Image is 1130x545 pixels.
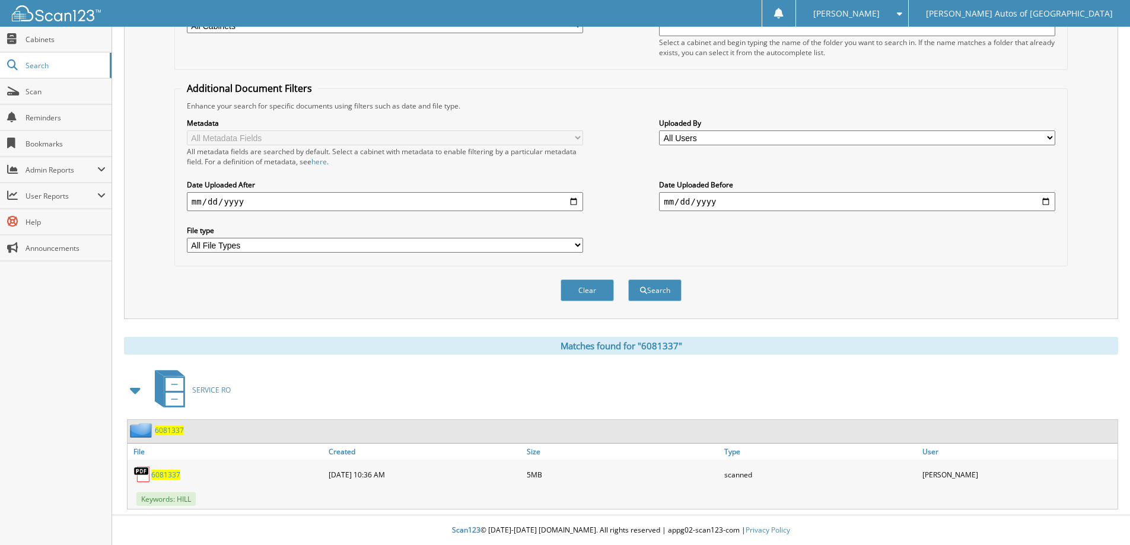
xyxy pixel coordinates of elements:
[746,525,790,535] a: Privacy Policy
[155,425,184,435] a: 6081337
[721,444,919,460] a: Type
[136,492,196,506] span: Keywords: HILL
[628,279,682,301] button: Search
[130,423,155,438] img: folder2.png
[524,463,722,486] div: 5MB
[187,146,583,167] div: All metadata fields are searched by default. Select a cabinet with metadata to enable filtering b...
[187,225,583,235] label: File type
[26,87,106,97] span: Scan
[452,525,480,535] span: Scan123
[326,444,524,460] a: Created
[187,118,583,128] label: Metadata
[26,113,106,123] span: Reminders
[926,10,1113,17] span: [PERSON_NAME] Autos of [GEOGRAPHIC_DATA]
[26,34,106,44] span: Cabinets
[151,470,180,480] a: 6081337
[133,466,151,483] img: PDF.png
[561,279,614,301] button: Clear
[659,118,1055,128] label: Uploaded By
[919,463,1118,486] div: [PERSON_NAME]
[813,10,880,17] span: [PERSON_NAME]
[26,217,106,227] span: Help
[659,180,1055,190] label: Date Uploaded Before
[148,366,231,413] a: SERVICE RO
[26,243,106,253] span: Announcements
[187,180,583,190] label: Date Uploaded After
[26,165,97,175] span: Admin Reports
[181,101,1061,111] div: Enhance your search for specific documents using filters such as date and file type.
[181,82,318,95] legend: Additional Document Filters
[192,385,231,395] span: SERVICE RO
[1071,488,1130,545] iframe: Chat Widget
[124,337,1118,355] div: Matches found for "6081337"
[524,444,722,460] a: Size
[919,444,1118,460] a: User
[112,516,1130,545] div: © [DATE]-[DATE] [DOMAIN_NAME]. All rights reserved | appg02-scan123-com |
[721,463,919,486] div: scanned
[12,5,101,21] img: scan123-logo-white.svg
[26,191,97,201] span: User Reports
[128,444,326,460] a: File
[311,157,327,167] a: here
[26,139,106,149] span: Bookmarks
[26,60,104,71] span: Search
[187,192,583,211] input: start
[659,192,1055,211] input: end
[326,463,524,486] div: [DATE] 10:36 AM
[659,37,1055,58] div: Select a cabinet and begin typing the name of the folder you want to search in. If the name match...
